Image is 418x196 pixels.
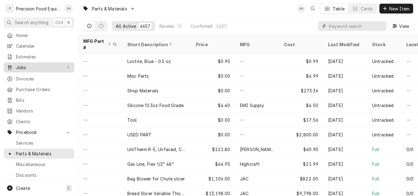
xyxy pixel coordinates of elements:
input: Keyword search [329,21,383,31]
div: $0.99 [279,54,323,68]
div: $0.00 [191,83,235,98]
div: Last Modified [328,41,361,48]
div: $0.00 [191,127,235,142]
div: $273.36 [279,83,323,98]
div: $0.00 [191,113,235,127]
a: Go to Parts & Materials [80,4,138,14]
a: Invoices [4,74,74,84]
div: Untracked [372,58,394,65]
div: $121.80 [191,142,235,157]
div: — [78,54,122,68]
span: Search anything [15,19,48,26]
span: Parts & Materials [92,6,127,12]
a: Clients [4,116,74,127]
div: Jason Hertel's Avatar [297,4,305,13]
div: Untracked [372,87,394,94]
div: [DATE] [323,142,367,157]
div: $0.00 [191,68,235,83]
div: — [78,127,122,142]
div: — [78,83,122,98]
span: Create [16,186,30,191]
div: 0/0 [406,161,413,167]
span: Invoices [16,76,71,82]
span: View [398,23,410,29]
div: Full [372,146,380,153]
div: $60.90 [279,142,323,157]
a: Vendors [4,106,74,116]
div: $4.50 [279,98,323,113]
div: [DATE] [323,98,367,113]
button: Open search [308,4,318,13]
div: $44.95 [191,157,235,171]
div: $0.95 [191,54,235,68]
div: Stock [372,41,395,48]
span: Purchase Orders [16,86,71,93]
div: $6.99 [279,68,323,83]
div: — [235,127,279,142]
div: Bag Blower for Chute slicer [127,176,185,182]
div: EMI Supply [240,102,264,109]
div: Untracked [372,73,394,79]
div: Full [372,161,380,167]
div: [DATE] [323,68,367,83]
a: Home [4,30,74,40]
div: Silicone 10.3oz Food Grade [127,102,184,109]
a: Discounts [4,170,74,180]
div: — [78,157,122,171]
a: Calendar [4,41,74,51]
div: $17.56 [279,113,323,127]
a: Services [4,138,74,148]
div: [DATE] [323,157,367,171]
div: Precision Food Equipment LLC [16,6,61,12]
div: — [78,98,122,113]
div: $1,106.00 [191,171,235,186]
div: Review [159,23,174,29]
div: $822.00 [279,171,323,186]
a: Bills [4,95,74,105]
span: Parts & Materials [16,150,71,157]
button: New Item [379,4,413,13]
div: [DATE] [323,83,367,98]
a: Miscellaneous [4,159,74,169]
div: [DATE] [323,171,367,186]
div: Misc Parts [127,73,149,79]
a: Go to Jobs [4,62,74,72]
div: P [6,4,14,13]
div: All Active [116,23,136,29]
div: — [78,171,122,186]
div: 4657 [140,23,151,29]
span: Home [16,32,71,39]
span: Clients [16,118,71,125]
div: — [78,68,122,83]
div: — [78,142,122,157]
div: [DATE] [323,54,367,68]
span: Calendar [16,43,71,49]
div: Confirmed [191,23,212,29]
div: JH [64,4,73,13]
div: [DATE] [323,113,367,127]
div: MFG Part # [83,38,111,51]
span: Discounts [16,172,71,178]
div: Untracked [372,117,394,123]
div: Gas Line, Flex 1/2" 48" [127,161,174,167]
div: $4.40 [191,98,235,113]
div: 0/0 [406,146,413,153]
div: MFG [240,41,273,48]
div: Cards [361,6,373,12]
div: Full [372,176,380,182]
span: Pricebook [16,129,62,135]
div: — [235,54,279,68]
span: Vendors [16,108,71,114]
div: Tool [127,117,137,123]
div: Highcraft [240,161,260,167]
div: Untracked [372,131,394,138]
a: Purchase Orders [4,84,74,94]
div: Table [333,6,345,12]
div: Jason Hertel's Avatar [64,4,73,13]
span: K [68,19,70,26]
span: C [67,185,70,191]
div: 0 [178,23,181,29]
div: Untracked [372,102,394,109]
div: UniTherm R-5, Unfaced, Ceramic [127,146,186,153]
div: Short Description [127,41,185,48]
